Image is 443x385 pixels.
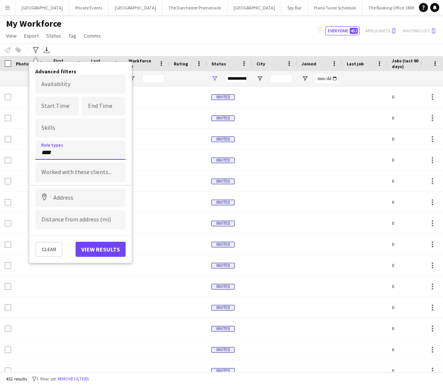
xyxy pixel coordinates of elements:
button: [GEOGRAPHIC_DATA] [15,0,69,15]
button: Spy Bar [281,0,308,15]
button: Remove filters [56,375,90,383]
button: Piano Tuner Schedule [308,0,362,15]
button: View results [76,242,126,257]
button: The Booking Office 1869 [362,0,420,15]
button: [GEOGRAPHIC_DATA] [109,0,162,15]
button: The Dorchester Promenade [162,0,228,15]
span: 1 filter set [36,376,56,382]
button: Private Events [69,0,109,15]
button: [GEOGRAPHIC_DATA] [228,0,281,15]
button: Clear [35,242,62,257]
